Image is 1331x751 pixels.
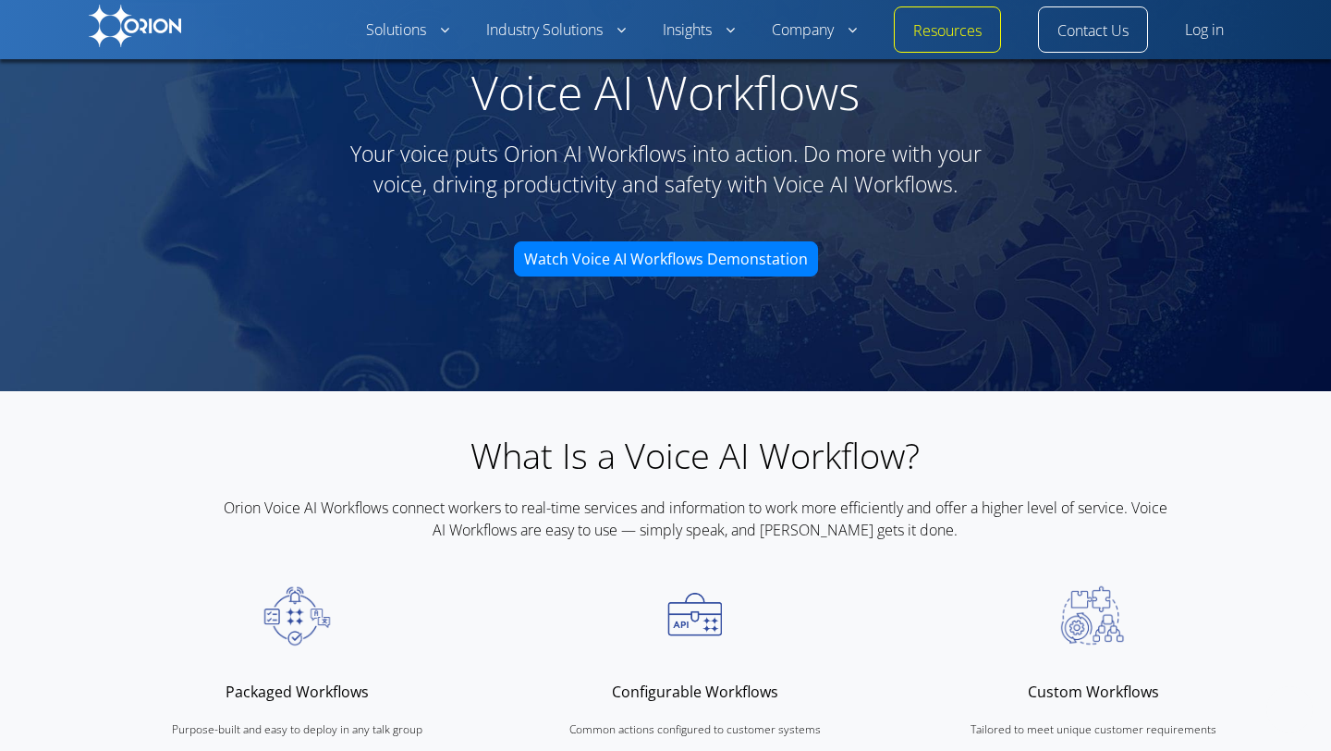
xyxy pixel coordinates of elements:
a: Watch Voice AI Workflows Demonstation [514,241,818,277]
h5: Packaged Workflows [107,679,487,705]
span: Watch Voice AI Workflows Demonstation [524,252,808,266]
img: configurable workflows [638,584,751,648]
a: Solutions [366,19,449,42]
a: Company [772,19,857,42]
div: TOP [1280,708,1326,730]
p: Common actions configured to customer systems [506,719,885,741]
h5: Configurable Workflows [506,679,885,705]
p: Tailored to meet unique customer requirements [903,719,1283,741]
h2: What Is a Voice AI Workflow? [217,437,1173,473]
p: Orion Voice AI Workflows connect workers to real-time services and information to work more effic... [217,497,1173,541]
a: TOP [1266,686,1313,733]
a: Insights [663,19,735,42]
img: packaged workflows [240,584,354,648]
a: Resources [913,20,982,43]
h1: Voice AI Workflows [9,65,1322,120]
a: Log in [1185,19,1224,42]
h5: Custom Workflows [903,679,1283,705]
a: Contact Us [1057,20,1129,43]
h6: Your voice puts Orion AI Workflows into action. Do more with your voice, driving productivity and... [342,139,989,200]
a: Industry Solutions [486,19,626,42]
p: Purpose-built and easy to deploy in any talk group [107,719,487,741]
img: Custom Workflows [1036,584,1150,648]
img: Orion [89,5,181,47]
